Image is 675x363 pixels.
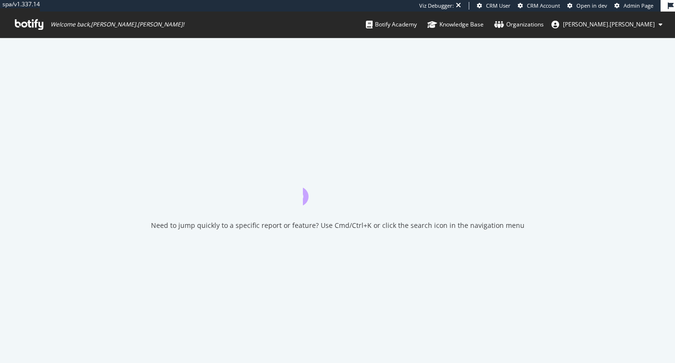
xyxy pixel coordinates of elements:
a: Botify Academy [366,12,417,38]
span: CRM Account [527,2,560,9]
div: animation [303,171,372,205]
div: Need to jump quickly to a specific report or feature? Use Cmd/Ctrl+K or click the search icon in ... [151,221,525,230]
a: Open in dev [567,2,607,10]
div: Botify Academy [366,20,417,29]
a: CRM User [477,2,511,10]
span: CRM User [486,2,511,9]
span: Admin Page [624,2,653,9]
div: Organizations [494,20,544,29]
span: Welcome back, [PERSON_NAME].[PERSON_NAME] ! [50,21,184,28]
button: [PERSON_NAME].[PERSON_NAME] [544,17,670,32]
span: alex.johnson [563,20,655,28]
a: Admin Page [614,2,653,10]
div: Knowledge Base [427,20,484,29]
span: Open in dev [576,2,607,9]
a: Organizations [494,12,544,38]
div: Viz Debugger: [419,2,454,10]
a: CRM Account [518,2,560,10]
a: Knowledge Base [427,12,484,38]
